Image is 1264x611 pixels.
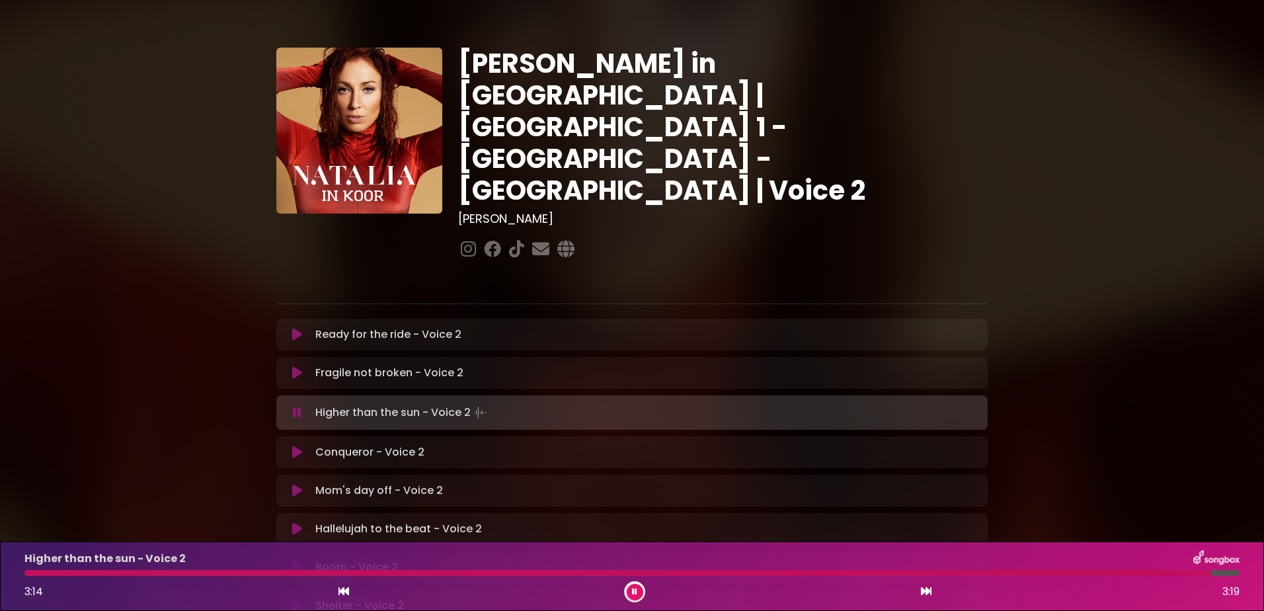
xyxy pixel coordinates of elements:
[315,327,461,343] p: Ready for the ride - Voice 2
[315,365,463,381] p: Fragile not broken - Voice 2
[458,212,988,226] h3: [PERSON_NAME]
[471,403,489,422] img: waveform4.gif
[1193,550,1240,567] img: songbox-logo-white.png
[315,483,443,499] p: Mom's day off - Voice 2
[458,48,988,206] h1: [PERSON_NAME] in [GEOGRAPHIC_DATA] | [GEOGRAPHIC_DATA] 1 - [GEOGRAPHIC_DATA] - [GEOGRAPHIC_DATA] ...
[1222,584,1240,600] span: 3:19
[315,403,489,422] p: Higher than the sun - Voice 2
[24,584,43,599] span: 3:14
[276,48,442,214] img: YTVS25JmS9CLUqXqkEhs
[315,521,482,537] p: Hallelujah to the beat - Voice 2
[315,444,424,460] p: Conqueror - Voice 2
[24,551,186,567] p: Higher than the sun - Voice 2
